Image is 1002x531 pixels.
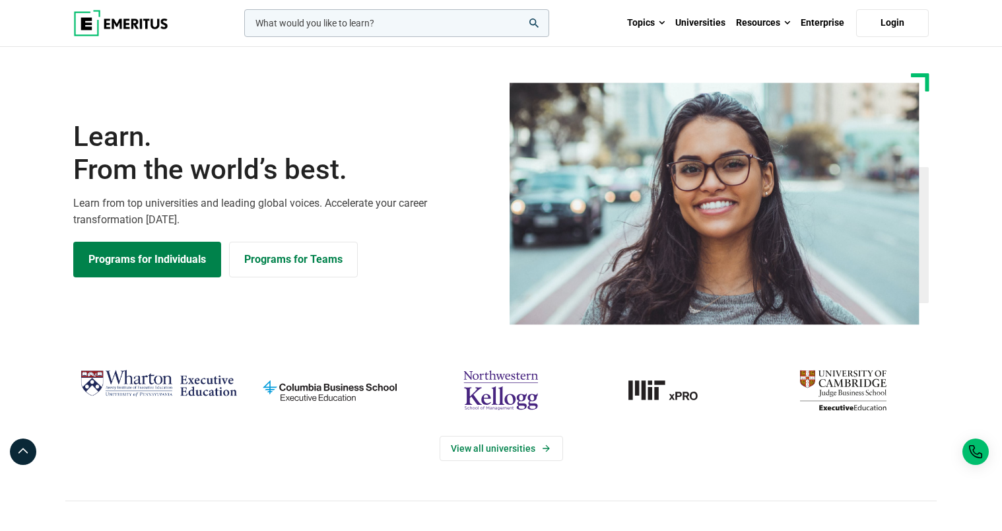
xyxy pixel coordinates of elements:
img: Wharton Executive Education [80,365,238,404]
p: Learn from top universities and leading global voices. Accelerate your career transformation [DATE]. [73,195,493,229]
a: MIT-xPRO [593,365,751,416]
a: Explore for Business [229,242,358,277]
img: northwestern-kellogg [422,365,580,416]
h1: Learn. [73,120,493,187]
img: Learn from the world's best [510,83,919,325]
img: cambridge-judge-business-school [764,365,922,416]
img: MIT xPRO [593,365,751,416]
img: columbia-business-school [251,365,409,416]
a: View Universities [440,436,563,461]
span: From the world’s best. [73,153,493,186]
input: woocommerce-product-search-field-0 [244,9,549,37]
a: Explore Programs [73,242,221,277]
a: Login [856,9,929,37]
